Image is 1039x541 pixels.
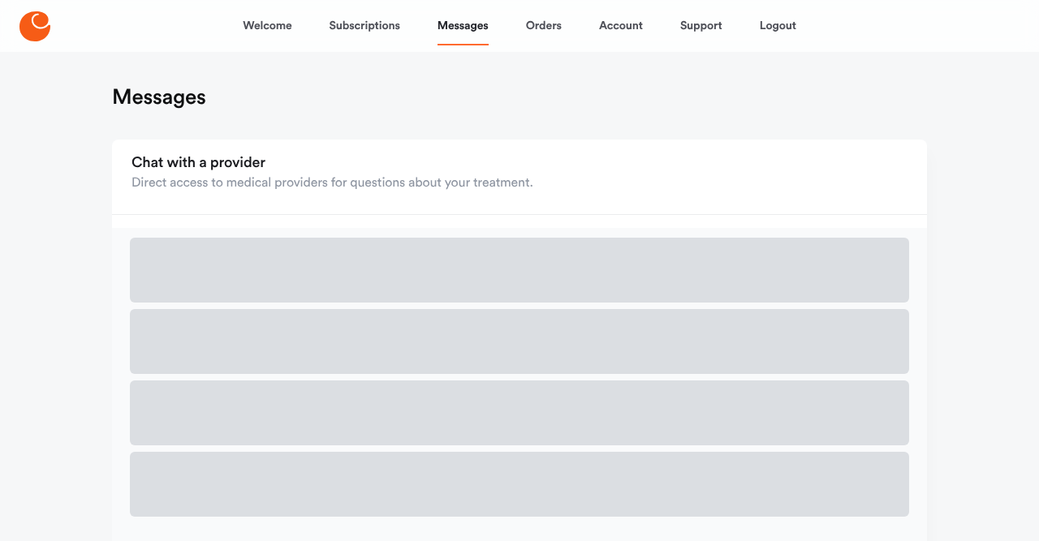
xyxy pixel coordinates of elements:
div: Chat with a provider [131,154,533,174]
a: Account [599,6,643,45]
a: Support [680,6,722,45]
a: Subscriptions [330,6,400,45]
a: Orders [526,6,562,45]
a: Welcome [243,6,291,45]
div: Direct access to medical providers for questions about your treatment. [131,174,533,193]
h1: Messages [112,84,206,110]
a: Logout [760,6,796,45]
a: Messages [438,6,489,45]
